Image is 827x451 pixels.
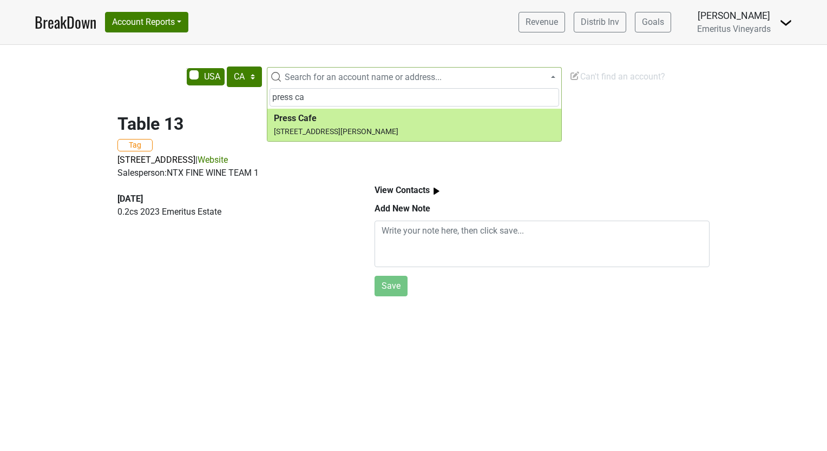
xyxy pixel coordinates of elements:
div: Salesperson: NTX FINE WINE TEAM 1 [117,167,710,180]
a: BreakDown [35,11,96,34]
a: Website [198,155,228,165]
p: 0.2 cs 2023 Emeritus Estate [117,205,350,218]
h2: Table 13 [117,114,710,134]
b: Press Cafe [274,113,317,123]
a: Distrib Inv [574,12,626,32]
button: Account Reports [105,12,188,32]
div: [PERSON_NAME] [697,9,771,23]
a: [STREET_ADDRESS] [117,155,195,165]
img: Edit [569,70,580,81]
span: Search for an account name or address... [285,72,442,82]
a: Goals [635,12,671,32]
button: Tag [117,139,153,151]
b: Add New Note [375,203,430,214]
img: Dropdown Menu [779,16,792,29]
b: View Contacts [375,185,430,195]
p: | [117,154,710,167]
div: [DATE] [117,193,350,205]
a: Revenue [518,12,565,32]
span: Can't find an account? [569,71,665,82]
img: arrow_right.svg [430,184,443,198]
button: Save [375,276,408,296]
small: [STREET_ADDRESS][PERSON_NAME] [274,127,398,136]
span: Emeritus Vineyards [697,24,771,34]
